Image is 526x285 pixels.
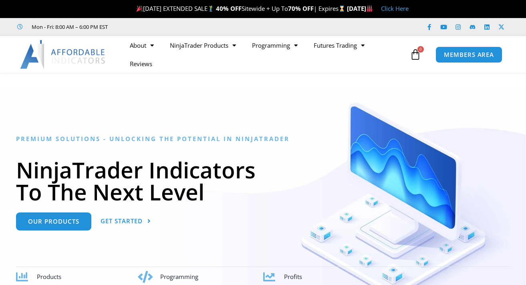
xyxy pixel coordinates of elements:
a: MEMBERS AREA [435,46,502,63]
a: Futures Trading [306,36,373,55]
strong: [DATE] [347,4,373,12]
iframe: Customer reviews powered by Trustpilot [119,23,239,31]
span: Products [37,273,61,281]
h6: Premium Solutions - Unlocking the Potential in NinjaTrader [16,135,510,143]
img: ⌛ [339,6,345,12]
span: 0 [417,46,424,53]
a: NinjaTrader Products [162,36,244,55]
span: [DATE] EXTENDED SALE Sitewide + Up To | Expires [135,4,347,12]
span: MEMBERS AREA [444,52,494,58]
span: Mon - Fri: 8:00 AM – 6:00 PM EST [30,22,108,32]
nav: Menu [122,36,408,73]
strong: 70% OFF [288,4,314,12]
a: Reviews [122,55,160,73]
a: 0 [398,43,433,66]
a: Our Products [16,212,91,230]
a: Programming [244,36,306,55]
img: LogoAI | Affordable Indicators – NinjaTrader [20,40,106,69]
span: Programming [160,273,198,281]
a: Click Here [381,4,409,12]
a: About [122,36,162,55]
a: Get Started [101,212,151,230]
img: 🎉 [137,6,143,12]
img: 🏌️‍♂️ [208,6,214,12]
h1: NinjaTrader Indicators To The Next Level [16,159,510,203]
img: 🏭 [367,6,373,12]
span: Profits [284,273,302,281]
strong: 40% OFF [216,4,242,12]
span: Our Products [28,218,79,224]
span: Get Started [101,218,143,224]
